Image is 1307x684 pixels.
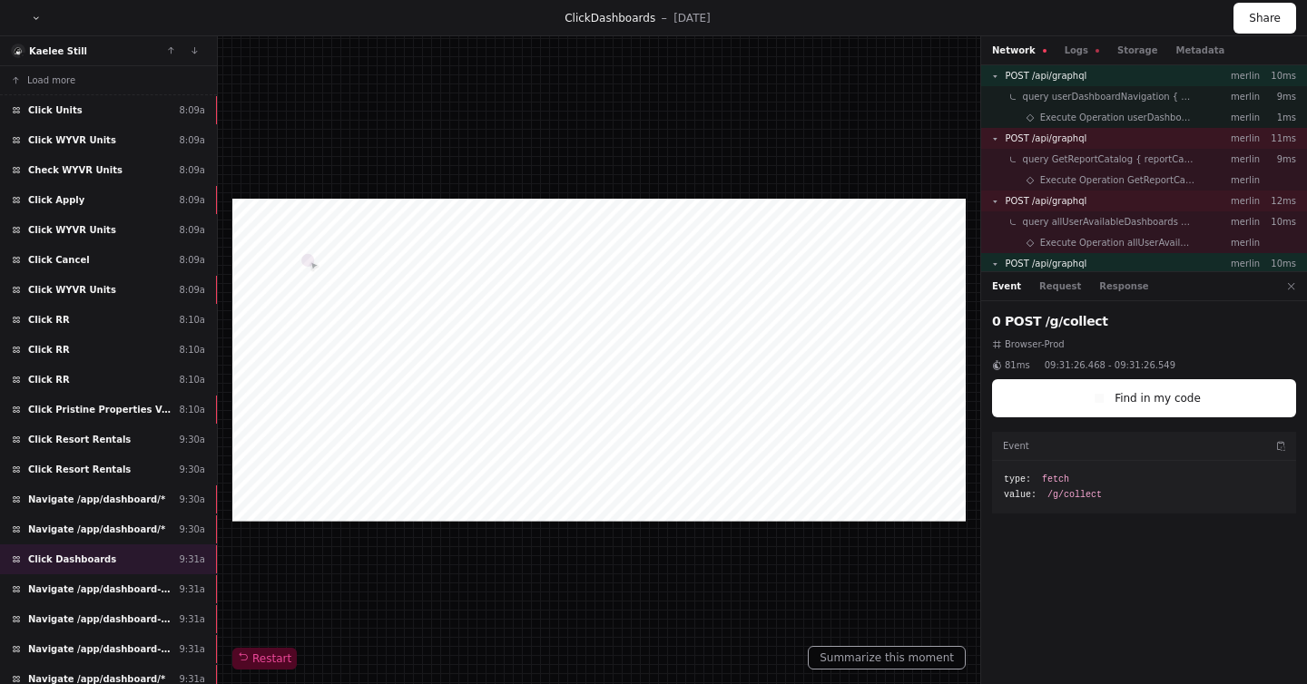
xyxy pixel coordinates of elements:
p: merlin [1209,69,1260,83]
span: Click Resort Rentals [28,463,131,476]
span: Click RR [28,373,70,386]
p: merlin [1209,215,1260,229]
button: Storage [1117,44,1157,57]
span: Click Resort Rentals [28,433,131,446]
span: query GetReportCatalog { reportCatalog } [1023,152,1194,166]
span: Navigate /app/dashboard/* [28,493,165,506]
span: Navigate /app/dashboard-catalog [28,612,172,626]
a: Kaelee Still [29,46,87,56]
p: 10ms [1260,69,1296,83]
span: Click Dashboards [28,552,116,566]
span: Click Pristine Properties Vacation Rentals [28,403,172,416]
p: merlin [1209,132,1260,145]
button: Request [1039,279,1081,293]
span: Click RR [28,343,70,357]
div: 9:30a [179,493,205,506]
span: POST /api/graphql [1005,132,1086,145]
span: Dashboards [591,12,655,24]
button: Response [1099,279,1148,293]
span: Find in my code [1115,391,1201,406]
div: 9:31a [179,552,205,566]
div: 8:10a [179,313,205,327]
div: 8:09a [179,103,205,117]
span: Click [565,12,591,24]
span: Click Units [28,103,83,117]
button: Restart [232,648,297,669]
span: Click WYVR Units [28,223,116,237]
p: 9ms [1260,90,1296,103]
p: 10ms [1260,215,1296,229]
img: 3.svg [13,45,25,57]
span: POST /api/graphql [1005,69,1086,83]
span: value: [1004,488,1037,502]
p: merlin [1209,173,1260,187]
div: 8:09a [179,283,205,297]
p: 9ms [1260,152,1296,166]
span: Click WYVR Units [28,133,116,147]
span: Click RR [28,313,70,327]
span: Navigate /app/dashboard-catalog [28,642,172,656]
div: 8:09a [179,133,205,147]
div: 8:09a [179,163,205,177]
span: 81ms [1005,358,1030,372]
div: 8:10a [179,343,205,357]
p: merlin [1209,236,1260,249]
span: 09:31:26.468 - 09:31:26.549 [1045,358,1175,372]
p: 11ms [1260,132,1296,145]
span: Browser-Prod [1005,337,1065,351]
span: /g/collect [1047,488,1102,502]
p: merlin [1209,152,1260,166]
div: 9:31a [179,642,205,656]
span: fetch [1042,473,1069,486]
p: 12ms [1260,194,1296,208]
div: 9:31a [179,612,205,626]
span: query userDashboardNavigation { userDashboardsNavigation } [1023,90,1194,103]
p: merlin [1209,194,1260,208]
h3: Event [1003,439,1029,453]
span: Execute Operation GetReportCatalog [1040,173,1194,187]
span: POST /api/graphql [1005,194,1086,208]
div: 8:09a [179,223,205,237]
button: Summarize this moment [808,646,966,669]
span: Navigate /app/dashboard-catalog (Dashboards) [28,582,172,596]
p: 10ms [1260,257,1296,270]
span: query allUserAvailableDashboards { allUserAvailableDashboards } [1023,215,1194,229]
button: Share [1233,3,1296,34]
p: merlin [1209,111,1260,124]
iframe: Open customer support [1249,624,1298,673]
div: 8:10a [179,373,205,386]
p: 1ms [1260,111,1296,124]
div: 9:31a [179,582,205,596]
button: Metadata [1175,44,1224,57]
span: Execute Operation userDashboardNavigation [1040,111,1194,124]
span: Click Cancel [28,253,90,267]
div: 8:09a [179,193,205,207]
span: POST /api/graphql [1005,257,1086,270]
span: Click Apply [28,193,84,207]
span: Click WYVR Units [28,283,116,297]
div: 9:30a [179,433,205,446]
span: Check WYVR Units [28,163,123,177]
span: Execute Operation allUserAvailableDashboards [1040,236,1194,249]
span: Load more [27,73,75,87]
div: 8:10a [179,403,205,416]
p: [DATE] [673,11,711,25]
button: Find in my code [992,379,1296,417]
p: merlin [1209,90,1260,103]
button: Event [992,279,1021,293]
div: 8:09a [179,253,205,267]
span: Navigate /app/dashboard/* [28,523,165,536]
span: Restart [238,651,291,666]
p: merlin [1209,257,1260,270]
h2: 0 POST /g/collect [992,312,1296,330]
div: 9:30a [179,463,205,476]
button: Logs [1065,44,1099,57]
span: type: [1004,473,1031,486]
button: Network [992,44,1047,57]
div: 9:30a [179,523,205,536]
